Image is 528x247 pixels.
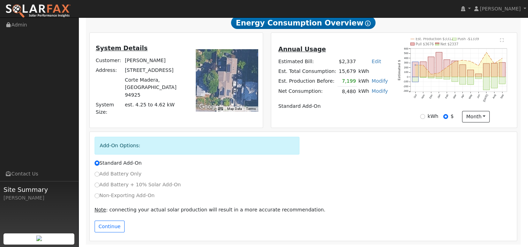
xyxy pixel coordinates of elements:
text: 100 [404,71,408,74]
text: 400 [404,57,408,60]
td: [PERSON_NAME] [124,56,187,66]
td: Estimated Bill: [277,57,337,67]
rect: onclick="" [499,63,505,77]
i: Show Help [365,21,371,26]
text: -100 [403,80,408,83]
text: 300 [404,61,408,65]
text: Dec [429,94,433,99]
td: Corte Madera, [GEOGRAPHIC_DATA] 94925 [124,75,187,100]
img: Google [198,102,221,111]
text: -200 [403,85,408,88]
text: Apr [460,94,465,99]
label: $ [451,113,454,120]
span: Energy Consumption Overview [231,16,375,29]
text: 200 [404,66,408,69]
rect: onclick="" [499,77,505,84]
td: Est. Production Before: [277,76,337,87]
text:  [500,38,504,42]
input: $ [443,114,448,119]
span: : connecting your actual solar production will result in a more accurate recommendation. [95,207,326,212]
rect: onclick="" [467,70,474,77]
text: Oct [413,94,417,99]
a: Modify [372,78,388,84]
u: Note [95,207,106,212]
rect: onclick="" [444,77,450,79]
rect: onclick="" [475,74,482,77]
u: System Details [96,45,148,52]
text: Feb [444,94,449,99]
circle: onclick="" [446,67,447,68]
img: SolarFax [5,4,71,18]
circle: onclick="" [470,61,471,62]
td: kWh [357,67,389,76]
td: kWh [357,87,370,97]
circle: onclick="" [462,60,463,61]
rect: onclick="" [483,64,490,77]
a: Terms (opens in new tab) [246,107,256,111]
circle: onclick="" [502,58,503,59]
text: 0 [407,76,408,79]
circle: onclick="" [438,73,439,74]
label: Add Battery Only [95,170,142,178]
text: 600 [404,47,408,50]
text: Nov [421,94,425,99]
div: Add-On Options: [95,137,300,155]
a: Edit [372,59,381,64]
rect: onclick="" [412,62,418,77]
circle: onclick="" [423,65,424,66]
circle: onclick="" [478,65,479,66]
text: Sep [500,94,505,99]
input: Standard Add-On [95,160,99,165]
rect: onclick="" [436,52,442,77]
td: $2,337 [337,57,357,67]
text: Jun [476,94,481,99]
label: kWh [427,113,438,120]
text: Net $2337 [440,42,459,46]
td: Customer: [95,56,124,66]
div: [PERSON_NAME] [3,194,75,202]
td: System Size: [95,100,124,117]
td: Net Consumption: [277,87,337,97]
text: [DATE] [482,94,489,103]
td: 8,480 [337,87,357,97]
input: Non-Exporting Add-On [95,193,99,198]
text: Push -$1339 [458,37,479,41]
rect: onclick="" [436,77,442,78]
text: May [468,94,473,100]
text: Aug [492,94,497,99]
label: Add Battery + 10% Solar Add-On [95,181,181,188]
a: Open this area in Google Maps (opens a new window) [198,102,221,111]
input: Add Battery Only [95,172,99,177]
rect: onclick="" [452,61,458,77]
span: est. 4.25 to 4.62 kW [125,102,175,107]
td: Est. Total Consumption: [277,67,337,76]
text: Pull $3676 [416,42,434,46]
label: Standard Add-On [95,159,142,167]
td: Address: [95,66,124,75]
label: Non-Exporting Add-On [95,192,155,199]
circle: onclick="" [494,63,495,64]
rect: onclick="" [475,77,482,79]
circle: onclick="" [486,52,487,53]
circle: onclick="" [415,65,416,66]
td: [STREET_ADDRESS] [124,66,187,75]
td: System Size [124,100,187,117]
rect: onclick="" [420,77,426,78]
circle: onclick="" [431,74,432,75]
td: kWh [357,76,370,87]
circle: onclick="" [454,61,455,62]
button: Keyboard shortcuts [218,106,223,111]
rect: onclick="" [452,77,458,82]
span: Site Summary [3,185,75,194]
td: 15,679 [337,67,357,76]
span: [PERSON_NAME] [480,6,521,12]
rect: onclick="" [420,62,426,77]
rect: onclick="" [491,77,497,88]
a: Modify [372,88,388,94]
input: Add Battery + 10% Solar Add-On [95,182,99,187]
button: Map Data [227,106,242,111]
rect: onclick="" [444,60,450,77]
rect: onclick="" [467,77,474,85]
text: Estimated $ [397,60,401,81]
button: Continue [95,220,125,232]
